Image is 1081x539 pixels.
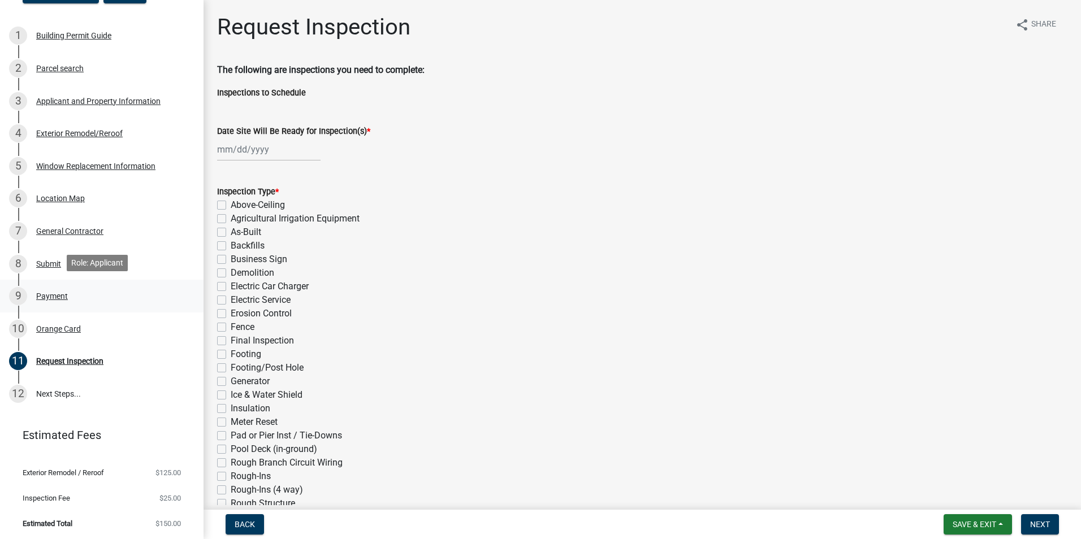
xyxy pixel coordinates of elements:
label: Meter Reset [231,415,278,429]
div: Orange Card [36,325,81,333]
label: Agricultural Irrigation Equipment [231,212,360,225]
div: Parcel search [36,64,84,72]
label: Footing [231,347,261,361]
label: Electric Car Charger [231,280,309,293]
div: 5 [9,157,27,175]
label: Electric Service [231,293,291,307]
label: Rough Structure [231,497,295,510]
span: $150.00 [155,520,181,527]
label: Above-Ceiling [231,198,285,212]
label: Rough-Ins (4 way) [231,483,303,497]
div: Request Inspection [36,357,103,365]
span: Exterior Remodel / Reroof [23,469,104,476]
div: 4 [9,124,27,142]
i: share [1015,18,1029,32]
label: Date Site Will Be Ready for Inspection(s) [217,128,370,136]
span: Estimated Total [23,520,72,527]
label: As-Built [231,225,261,239]
label: Ice & Water Shield [231,388,302,402]
div: Submit [36,260,61,268]
div: Window Replacement Information [36,162,155,170]
button: Save & Exit [944,514,1012,534]
button: Back [226,514,264,534]
div: Role: Applicant [67,255,128,271]
div: Payment [36,292,68,300]
label: Pad or Pier Inst / Tie-Downs [231,429,342,442]
div: 9 [9,287,27,305]
label: Generator [231,375,270,388]
label: Rough-Ins [231,470,271,483]
div: 12 [9,385,27,403]
div: 11 [9,352,27,370]
label: Inspections to Schedule [217,89,306,97]
label: Fence [231,320,254,334]
div: 7 [9,222,27,240]
label: Erosion Control [231,307,292,320]
button: Next [1021,514,1059,534]
div: 2 [9,59,27,77]
div: Building Permit Guide [36,32,111,40]
label: Pool Deck (in-ground) [231,442,317,456]
span: $25.00 [159,494,181,502]
label: Inspection Type [217,188,279,196]
div: General Contractor [36,227,103,235]
div: 1 [9,27,27,45]
span: Share [1031,18,1056,32]
label: Backfills [231,239,265,253]
span: Next [1030,520,1050,529]
div: 6 [9,189,27,207]
span: Inspection Fee [23,494,70,502]
div: Applicant and Property Information [36,97,161,105]
div: Exterior Remodel/Reroof [36,129,123,137]
label: Rough Branch Circuit Wiring [231,456,343,470]
label: Demolition [231,266,274,280]
div: Location Map [36,194,85,202]
div: 3 [9,92,27,110]
h1: Request Inspection [217,14,410,41]
label: Business Sign [231,253,287,266]
label: Footing/Post Hole [231,361,304,375]
strong: The following are inspections you need to complete: [217,64,425,75]
span: $125.00 [155,469,181,476]
label: Final Inspection [231,334,294,347]
span: Back [235,520,255,529]
div: 10 [9,320,27,338]
button: shareShare [1006,14,1065,36]
label: Insulation [231,402,270,415]
a: Estimated Fees [9,424,185,446]
div: 8 [9,255,27,273]
span: Save & Exit [953,520,996,529]
input: mm/dd/yyyy [217,138,321,161]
